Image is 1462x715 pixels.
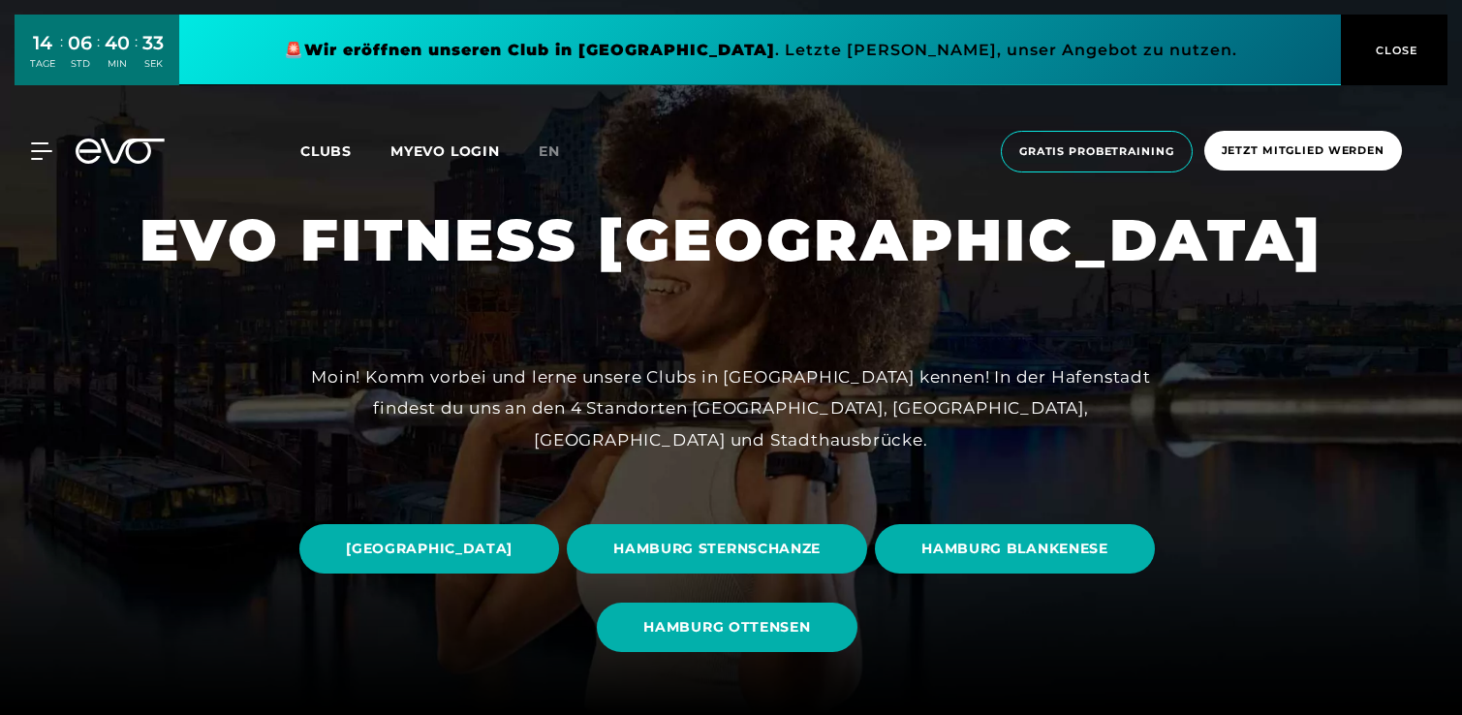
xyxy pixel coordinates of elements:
[105,57,130,71] div: MIN
[643,617,810,637] span: HAMBURG OTTENSEN
[296,361,1167,455] div: Moin! Komm vorbei und lerne unsere Clubs in [GEOGRAPHIC_DATA] kennen! In der Hafenstadt findest d...
[135,31,138,82] div: :
[142,29,164,57] div: 33
[68,29,92,57] div: 06
[68,57,92,71] div: STD
[105,29,130,57] div: 40
[567,510,875,588] a: HAMBURG STERNSCHANZE
[921,539,1108,559] span: HAMBURG BLANKENESE
[60,31,63,82] div: :
[539,142,560,160] span: en
[1019,143,1174,160] span: Gratis Probetraining
[539,140,583,163] a: en
[390,142,500,160] a: MYEVO LOGIN
[140,202,1322,278] h1: EVO FITNESS [GEOGRAPHIC_DATA]
[97,31,100,82] div: :
[875,510,1163,588] a: HAMBURG BLANKENESE
[1222,142,1384,159] span: Jetzt Mitglied werden
[300,141,390,160] a: Clubs
[142,57,164,71] div: SEK
[299,510,567,588] a: [GEOGRAPHIC_DATA]
[1371,42,1418,59] span: CLOSE
[1198,131,1408,172] a: Jetzt Mitglied werden
[30,29,55,57] div: 14
[1341,15,1447,85] button: CLOSE
[597,588,864,667] a: HAMBURG OTTENSEN
[346,539,513,559] span: [GEOGRAPHIC_DATA]
[300,142,352,160] span: Clubs
[613,539,821,559] span: HAMBURG STERNSCHANZE
[995,131,1198,172] a: Gratis Probetraining
[30,57,55,71] div: TAGE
